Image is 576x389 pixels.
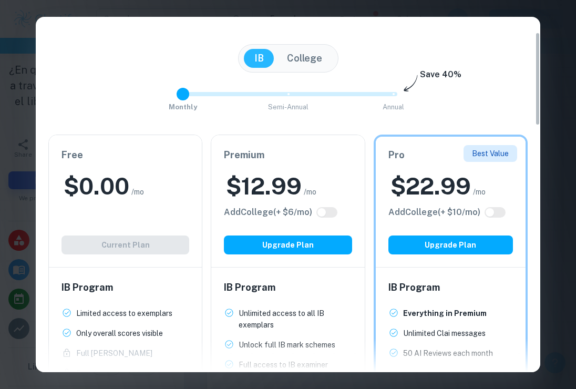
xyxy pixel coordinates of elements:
[61,148,189,162] h6: Free
[224,280,352,295] h6: IB Program
[304,186,316,198] span: /mo
[224,236,352,254] button: Upgrade Plan
[239,308,352,331] p: Unlimited access to all IB exemplars
[473,186,486,198] span: /mo
[131,186,144,198] span: /mo
[226,171,302,202] h2: $ 12.99
[224,148,352,162] h6: Premium
[388,206,480,219] h6: Click to see all the additional College features.
[268,103,308,111] span: Semi-Annual
[276,49,333,68] button: College
[388,236,513,254] button: Upgrade Plan
[388,148,513,162] h6: Pro
[403,308,487,319] p: Everything in Premium
[404,75,418,93] img: subscription-arrow.svg
[403,327,486,339] p: Unlimited Clai messages
[390,171,471,202] h2: $ 22.99
[244,49,274,68] button: IB
[224,206,312,219] h6: Click to see all the additional College features.
[388,280,513,295] h6: IB Program
[61,280,189,295] h6: IB Program
[472,148,509,159] p: Best Value
[169,103,197,111] span: Monthly
[64,171,129,202] h2: $ 0.00
[420,68,461,86] h6: Save 40%
[76,327,163,339] p: Only overall scores visible
[383,103,404,111] span: Annual
[76,308,172,319] p: Limited access to exemplars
